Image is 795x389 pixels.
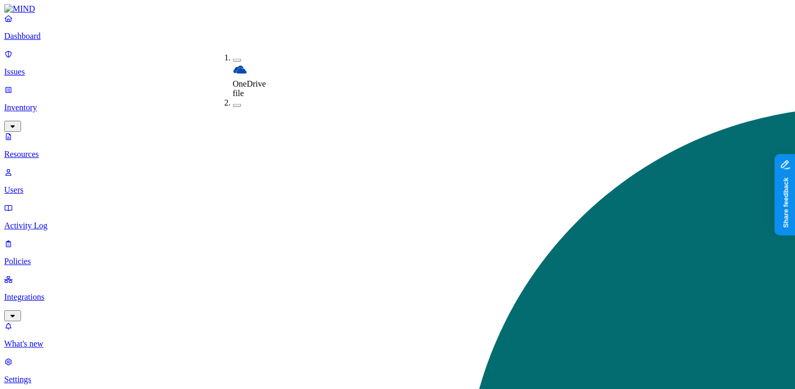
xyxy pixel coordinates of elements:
[4,292,791,302] p: Integrations
[4,132,791,159] a: Resources
[4,150,791,159] p: Resources
[4,67,791,77] p: Issues
[4,375,791,384] p: Settings
[4,167,791,195] a: Users
[4,31,791,41] p: Dashboard
[4,85,791,130] a: Inventory
[233,79,266,98] span: OneDrive file
[4,357,791,384] a: Settings
[4,185,791,195] p: Users
[4,221,791,230] p: Activity Log
[233,62,248,77] img: onedrive
[4,4,35,14] img: MIND
[4,257,791,266] p: Policies
[4,103,791,112] p: Inventory
[4,339,791,349] p: What's new
[4,321,791,349] a: What's new
[4,4,791,14] a: MIND
[4,203,791,230] a: Activity Log
[4,14,791,41] a: Dashboard
[4,275,791,320] a: Integrations
[4,49,791,77] a: Issues
[4,239,791,266] a: Policies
